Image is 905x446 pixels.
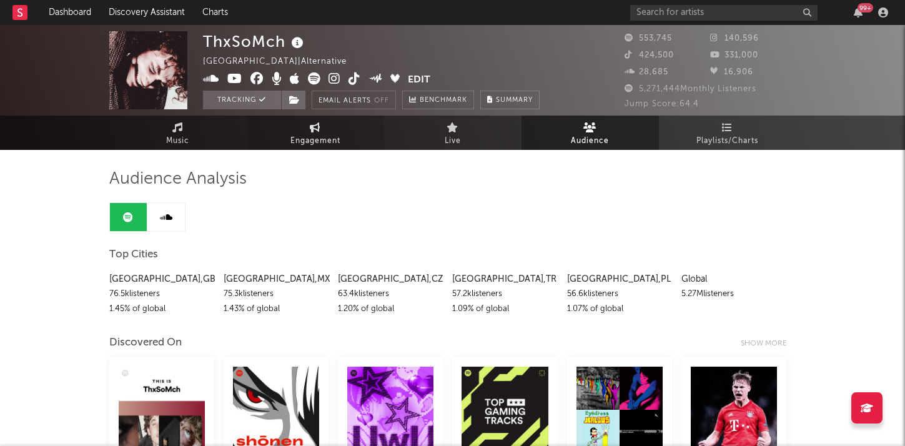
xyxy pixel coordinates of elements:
div: 75.3k listeners [224,287,329,302]
a: Live [384,116,522,150]
span: 553,745 [625,34,672,42]
a: Playlists/Charts [659,116,796,150]
div: 5.27M listeners [681,287,786,302]
a: Engagement [247,116,384,150]
span: 16,906 [710,68,753,76]
span: Live [445,134,461,149]
button: Summary [480,91,540,109]
span: 28,685 [625,68,668,76]
div: [GEOGRAPHIC_DATA] , CZ [338,272,443,287]
div: 1.07 % of global [567,302,672,317]
div: 63.4k listeners [338,287,443,302]
span: Top Cities [109,247,158,262]
div: 1.09 % of global [452,302,557,317]
div: [GEOGRAPHIC_DATA] , TR [452,272,557,287]
div: 57.2k listeners [452,287,557,302]
div: Global [681,272,786,287]
span: Jump Score: 64.4 [625,100,699,108]
div: 1.45 % of global [109,302,214,317]
div: 99 + [858,3,873,12]
div: [GEOGRAPHIC_DATA] , MX [224,272,329,287]
div: 56.6k listeners [567,287,672,302]
span: Music [166,134,189,149]
a: Benchmark [402,91,474,109]
div: Discovered On [109,335,182,350]
a: Audience [522,116,659,150]
button: Edit [408,72,430,88]
span: 331,000 [710,51,758,59]
em: Off [374,97,389,104]
span: Summary [496,97,533,104]
span: 424,500 [625,51,674,59]
span: Audience [571,134,609,149]
span: Engagement [290,134,340,149]
button: Tracking [203,91,281,109]
div: [GEOGRAPHIC_DATA] | Alternative [203,54,361,69]
div: ThxSoMch [203,31,307,52]
div: [GEOGRAPHIC_DATA] , GB [109,272,214,287]
span: Playlists/Charts [696,134,758,149]
span: Benchmark [420,93,467,108]
a: Music [109,116,247,150]
div: 1.43 % of global [224,302,329,317]
div: 76.5k listeners [109,287,214,302]
span: Audience Analysis [109,172,247,187]
div: 1.20 % of global [338,302,443,317]
div: [GEOGRAPHIC_DATA] , PL [567,272,672,287]
span: 140,596 [710,34,759,42]
div: Show more [741,336,796,351]
input: Search for artists [630,5,818,21]
button: Email AlertsOff [312,91,396,109]
button: 99+ [854,7,863,17]
span: 5,271,444 Monthly Listeners [625,85,756,93]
